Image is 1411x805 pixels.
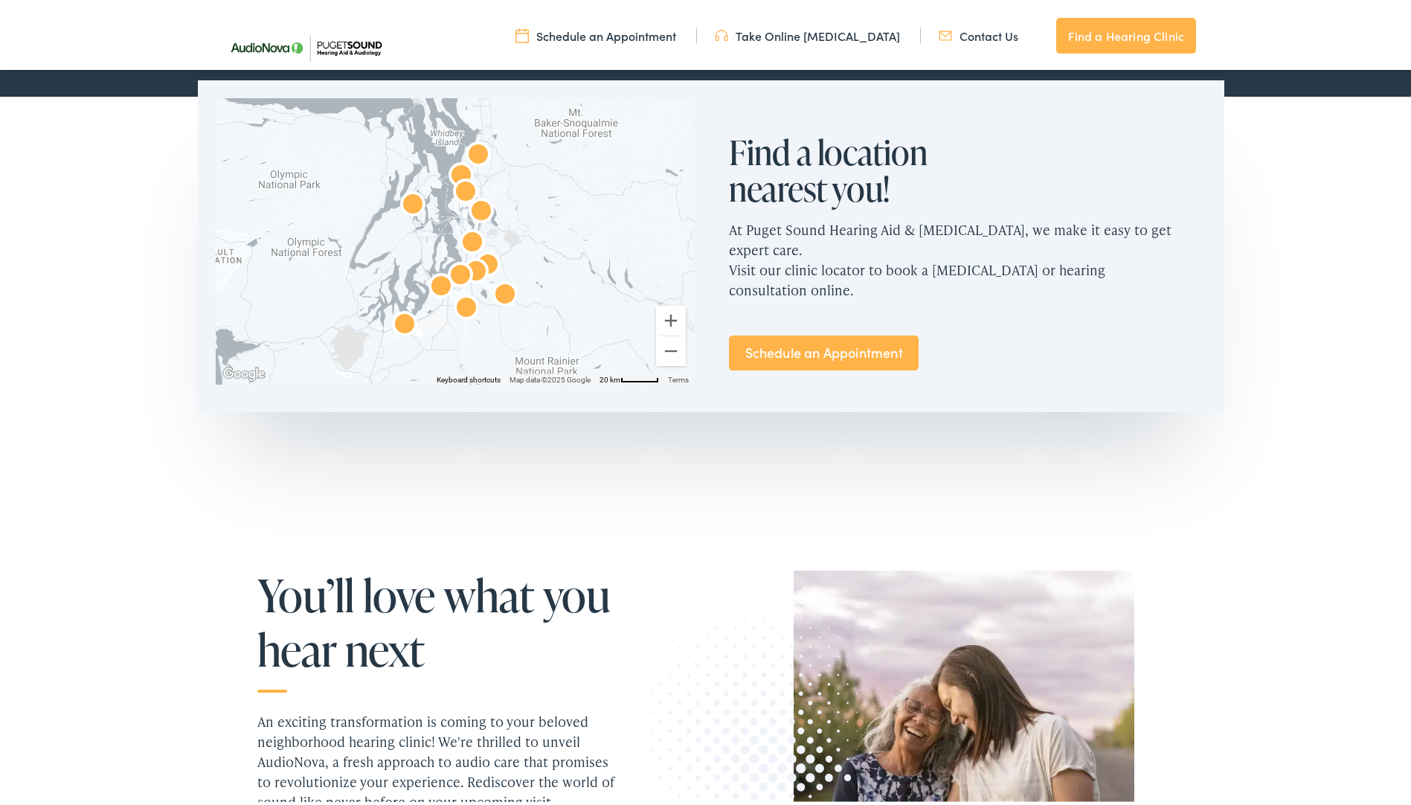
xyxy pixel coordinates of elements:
a: Take Online [MEDICAL_DATA] [715,25,900,41]
span: Map data ©2025 Google [510,373,591,381]
button: Keyboard shortcuts [437,372,501,382]
a: Contact Us [939,25,1018,41]
button: Map Scale: 20 km per 48 pixels [595,371,663,381]
span: next [345,622,425,671]
div: AudioNova [443,283,490,330]
div: AudioNova [481,269,529,317]
span: what [443,568,535,617]
div: AudioNova [437,250,484,298]
button: Zoom in [656,303,686,333]
div: AudioNova [417,261,465,309]
div: AudioNova [452,246,500,294]
img: Google [219,362,269,381]
div: AudioNova [449,217,496,265]
span: hear [257,622,337,671]
a: Schedule an Appointment [729,333,919,368]
a: Open this area in Google Maps (opens a new window) [219,362,269,381]
div: AudioNova [464,240,512,287]
img: utility icon [715,25,728,41]
span: You’ll [257,568,354,617]
div: AudioNova [437,150,485,198]
span: love [363,568,435,617]
p: At Puget Sound Hearing Aid & [MEDICAL_DATA], we make it easy to get expert care. Visit our clinic... [729,205,1206,309]
span: 20 km [600,373,620,381]
button: Zoom out [656,333,686,363]
div: AudioNova [381,299,428,347]
span: you [543,568,610,617]
a: Terms (opens in new tab) [668,373,689,381]
a: Find a Hearing Clinic [1056,15,1196,51]
div: AudioNova [442,167,489,214]
img: utility icon [515,25,529,41]
div: Puget Sound Hearing Aid &#038; Audiology by AudioNova [454,129,502,177]
h2: Find a location nearest you! [729,131,967,205]
div: AudioNova [389,179,437,227]
a: Schedule an Appointment [515,25,676,41]
img: utility icon [939,25,952,41]
div: AudioNova [457,186,505,234]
